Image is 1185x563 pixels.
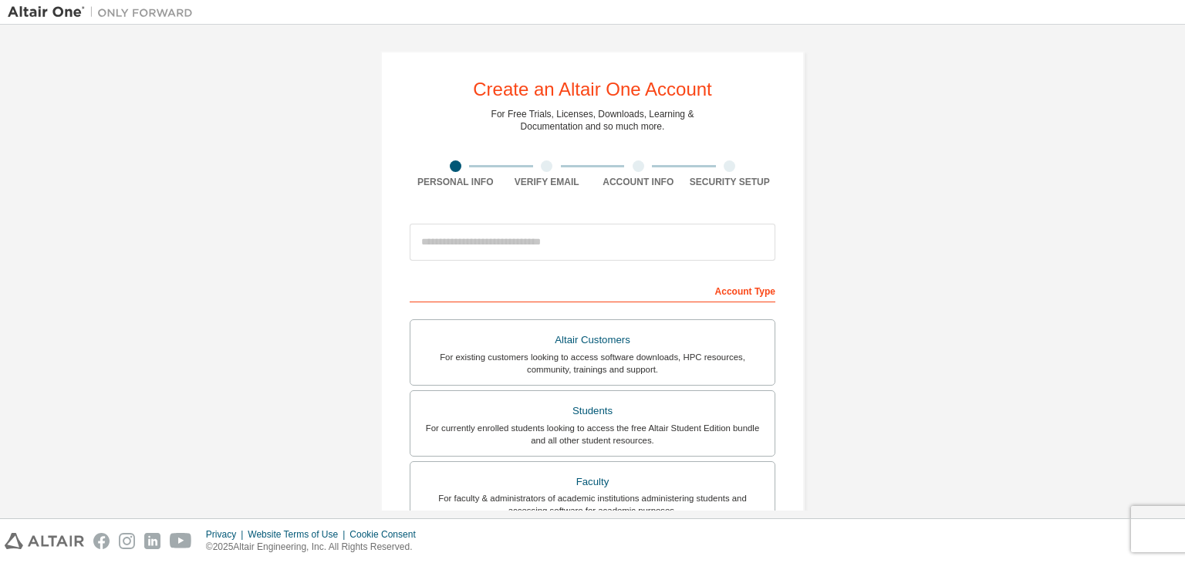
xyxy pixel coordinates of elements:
[420,471,765,493] div: Faculty
[420,351,765,376] div: For existing customers looking to access software downloads, HPC resources, community, trainings ...
[349,528,424,541] div: Cookie Consent
[420,492,765,517] div: For faculty & administrators of academic institutions administering students and accessing softwa...
[144,533,160,549] img: linkedin.svg
[93,533,110,549] img: facebook.svg
[592,176,684,188] div: Account Info
[206,528,248,541] div: Privacy
[473,80,712,99] div: Create an Altair One Account
[501,176,593,188] div: Verify Email
[420,400,765,422] div: Students
[420,329,765,351] div: Altair Customers
[5,533,84,549] img: altair_logo.svg
[8,5,201,20] img: Altair One
[420,422,765,447] div: For currently enrolled students looking to access the free Altair Student Edition bundle and all ...
[491,108,694,133] div: For Free Trials, Licenses, Downloads, Learning & Documentation and so much more.
[119,533,135,549] img: instagram.svg
[410,176,501,188] div: Personal Info
[410,278,775,302] div: Account Type
[206,541,425,554] p: © 2025 Altair Engineering, Inc. All Rights Reserved.
[684,176,776,188] div: Security Setup
[170,533,192,549] img: youtube.svg
[248,528,349,541] div: Website Terms of Use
